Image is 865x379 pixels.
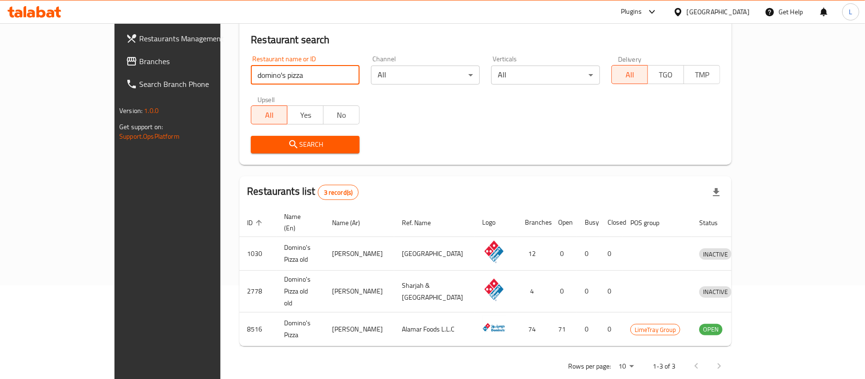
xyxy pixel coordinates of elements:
[332,217,372,228] span: Name (Ar)
[251,136,360,153] button: Search
[600,313,623,346] td: 0
[568,360,611,372] p: Rows per page:
[323,105,360,124] button: No
[517,313,551,346] td: 74
[247,184,359,200] h2: Restaurants list
[577,271,600,313] td: 0
[699,286,732,297] span: INACTIVE
[577,237,600,271] td: 0
[118,50,259,73] a: Branches
[705,181,728,204] div: Export file
[611,65,648,84] button: All
[684,65,720,84] button: TMP
[652,68,680,82] span: TGO
[287,105,323,124] button: Yes
[119,130,180,142] a: Support.OpsPlatform
[631,324,680,335] span: LimeTray Group
[551,237,577,271] td: 0
[118,73,259,95] a: Search Branch Phone
[394,237,475,271] td: [GEOGRAPHIC_DATA]
[517,237,551,271] td: 12
[324,313,394,346] td: [PERSON_NAME]
[616,68,644,82] span: All
[630,217,672,228] span: POS group
[699,249,732,260] span: INACTIVE
[600,208,623,237] th: Closed
[600,271,623,313] td: 0
[402,217,443,228] span: Ref. Name
[318,188,359,197] span: 3 record(s)
[276,313,324,346] td: Domino's Pizza
[621,6,642,18] div: Plugins
[327,108,356,122] span: No
[615,360,637,374] div: Rows per page:
[699,324,722,335] div: OPEN
[284,211,313,234] span: Name (En)
[276,237,324,271] td: Domino's Pizza old
[251,105,287,124] button: All
[247,217,265,228] span: ID
[849,7,852,17] span: L
[491,66,600,85] div: All
[618,56,642,62] label: Delivery
[324,271,394,313] td: [PERSON_NAME]
[258,139,352,151] span: Search
[251,66,360,85] input: Search for restaurant name or ID..
[239,208,776,346] table: enhanced table
[482,315,506,339] img: Domino's Pizza
[647,65,684,84] button: TGO
[251,33,720,47] h2: Restaurant search
[687,7,750,17] div: [GEOGRAPHIC_DATA]
[291,108,320,122] span: Yes
[517,271,551,313] td: 4
[482,240,506,264] img: Domino's Pizza old
[482,278,506,302] img: Domino's Pizza old old
[551,313,577,346] td: 71
[577,208,600,237] th: Busy
[139,33,251,44] span: Restaurants Management
[577,313,600,346] td: 0
[118,27,259,50] a: Restaurants Management
[699,324,722,335] span: OPEN
[475,208,517,237] th: Logo
[551,208,577,237] th: Open
[371,66,480,85] div: All
[255,108,284,122] span: All
[139,78,251,90] span: Search Branch Phone
[653,360,675,372] p: 1-3 of 3
[276,271,324,313] td: Domino's Pizza old old
[119,104,143,117] span: Version:
[600,237,623,271] td: 0
[551,271,577,313] td: 0
[119,121,163,133] span: Get support on:
[144,104,159,117] span: 1.0.0
[699,286,732,298] div: INACTIVE
[394,271,475,313] td: Sharjah & [GEOGRAPHIC_DATA]
[257,96,275,103] label: Upsell
[394,313,475,346] td: Alamar Foods L.L.C
[318,185,359,200] div: Total records count
[324,237,394,271] td: [PERSON_NAME]
[688,68,716,82] span: TMP
[699,217,730,228] span: Status
[139,56,251,67] span: Branches
[517,208,551,237] th: Branches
